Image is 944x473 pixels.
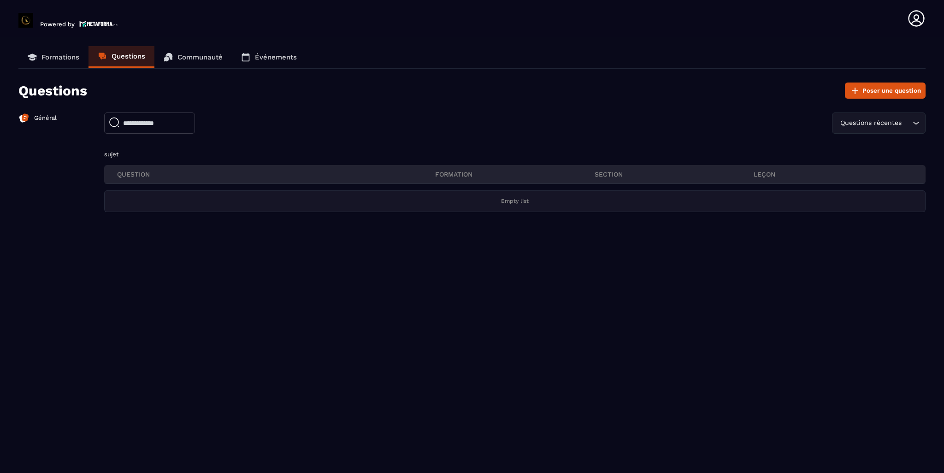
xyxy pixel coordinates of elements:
[845,83,926,99] button: Poser une question
[40,21,75,28] p: Powered by
[838,118,903,128] span: Questions récentes
[255,53,297,61] p: Événements
[34,114,57,122] p: Général
[595,170,754,178] p: section
[501,198,529,205] p: Empty list
[104,151,118,158] span: sujet
[112,52,145,60] p: Questions
[88,46,154,68] a: Questions
[18,112,29,124] img: formation-icon-active.2ea72e5a.svg
[18,83,87,99] p: Questions
[41,53,79,61] p: Formations
[79,20,118,28] img: logo
[232,46,306,68] a: Événements
[18,46,88,68] a: Formations
[435,170,594,178] p: FORMATION
[177,53,223,61] p: Communauté
[903,118,910,128] input: Search for option
[832,112,926,134] div: Search for option
[154,46,232,68] a: Communauté
[754,170,913,178] p: leçon
[18,13,33,28] img: logo-branding
[117,170,435,178] p: QUESTION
